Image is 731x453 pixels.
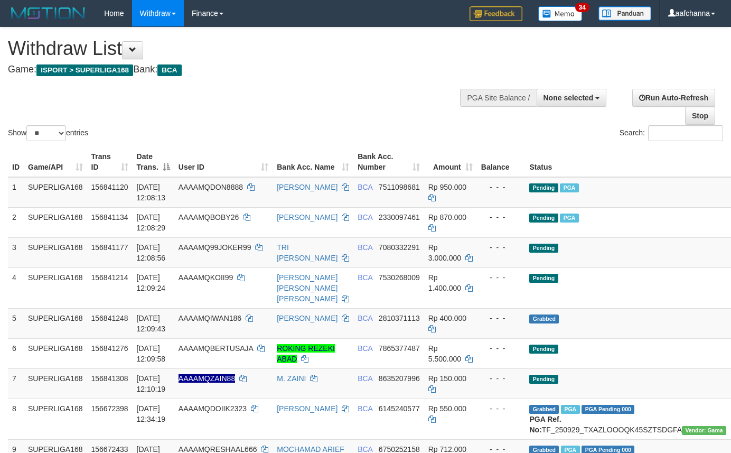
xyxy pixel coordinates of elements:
[277,314,338,322] a: [PERSON_NAME]
[157,64,181,76] span: BCA
[8,38,477,59] h1: Withdraw List
[379,344,420,353] span: Copy 7865377487 to clipboard
[632,89,715,107] a: Run Auto-Refresh
[179,183,243,191] span: AAAAMQDON8888
[598,6,651,21] img: panduan.png
[133,147,174,177] th: Date Trans.: activate to sort column descending
[8,368,24,399] td: 7
[91,243,128,252] span: 156841177
[277,213,338,221] a: [PERSON_NAME]
[137,404,166,423] span: [DATE] 12:34:19
[682,426,726,435] span: Vendor URL: https://trx31.1velocity.biz
[24,267,87,308] td: SUPERLIGA168
[277,344,335,363] a: ROKING REZEKI ABAD
[529,315,559,323] span: Grabbed
[358,374,372,383] span: BCA
[481,343,521,354] div: - - -
[428,213,466,221] span: Rp 870.000
[277,404,338,413] a: [PERSON_NAME]
[470,6,522,21] img: Feedback.jpg
[8,5,88,21] img: MOTION_logo.png
[358,273,372,282] span: BCA
[8,64,477,75] h4: Game: Bank:
[24,237,87,267] td: SUPERLIGA168
[537,89,607,107] button: None selected
[428,344,461,363] span: Rp 5.500.000
[481,313,521,323] div: - - -
[277,183,338,191] a: [PERSON_NAME]
[358,213,372,221] span: BCA
[481,272,521,283] div: - - -
[137,213,166,232] span: [DATE] 12:08:29
[481,373,521,384] div: - - -
[428,314,466,322] span: Rp 400.000
[685,107,715,125] a: Stop
[8,147,24,177] th: ID
[379,183,420,191] span: Copy 7511098681 to clipboard
[8,125,88,141] label: Show entries
[428,243,461,262] span: Rp 3.000.000
[358,314,372,322] span: BCA
[379,404,420,413] span: Copy 6145240577 to clipboard
[379,273,420,282] span: Copy 7530268009 to clipboard
[8,267,24,308] td: 4
[543,94,594,102] span: None selected
[561,405,579,414] span: Marked by aafsoycanthlai
[379,374,420,383] span: Copy 8635207996 to clipboard
[24,308,87,338] td: SUPERLIGA168
[428,183,466,191] span: Rp 950.000
[174,147,273,177] th: User ID: activate to sort column ascending
[24,207,87,237] td: SUPERLIGA168
[358,404,372,413] span: BCA
[460,89,536,107] div: PGA Site Balance /
[24,177,87,208] td: SUPERLIGA168
[525,147,731,177] th: Status
[91,344,128,353] span: 156841276
[525,399,731,439] td: TF_250929_TXAZLOOOQK45SZTSDGFA
[179,374,235,383] span: Nama rekening ada tanda titik/strip, harap diedit
[481,212,521,223] div: - - -
[481,403,521,414] div: - - -
[137,183,166,202] span: [DATE] 12:08:13
[529,183,558,192] span: Pending
[529,345,558,354] span: Pending
[137,374,166,393] span: [DATE] 12:10:19
[91,213,128,221] span: 156841134
[91,404,128,413] span: 156672398
[358,243,372,252] span: BCA
[560,183,578,192] span: Marked by aafsoycanthlai
[179,344,253,353] span: AAAAMQBERTUSAJA
[529,274,558,283] span: Pending
[358,344,372,353] span: BCA
[137,273,166,292] span: [DATE] 12:09:24
[179,213,239,221] span: AAAAMQBOBY26
[137,344,166,363] span: [DATE] 12:09:58
[620,125,723,141] label: Search:
[24,368,87,399] td: SUPERLIGA168
[379,314,420,322] span: Copy 2810371113 to clipboard
[529,405,559,414] span: Grabbed
[277,273,338,303] a: [PERSON_NAME] [PERSON_NAME] [PERSON_NAME]
[179,243,251,252] span: AAAAMQ99JOKER99
[179,404,247,413] span: AAAAMQDOIIK2323
[179,314,241,322] span: AAAAMQIWAN186
[379,243,420,252] span: Copy 7080332291 to clipboard
[8,237,24,267] td: 3
[379,213,420,221] span: Copy 2330097461 to clipboard
[529,415,561,434] b: PGA Ref. No:
[26,125,66,141] select: Showentries
[24,399,87,439] td: SUPERLIGA168
[8,207,24,237] td: 2
[179,273,233,282] span: AAAAMQKOII99
[24,147,87,177] th: Game/API: activate to sort column ascending
[36,64,133,76] span: ISPORT > SUPERLIGA168
[137,243,166,262] span: [DATE] 12:08:56
[91,314,128,322] span: 156841248
[648,125,723,141] input: Search:
[428,374,466,383] span: Rp 150.000
[481,182,521,192] div: - - -
[8,338,24,368] td: 6
[575,3,589,12] span: 34
[137,314,166,333] span: [DATE] 12:09:43
[428,404,466,413] span: Rp 550.000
